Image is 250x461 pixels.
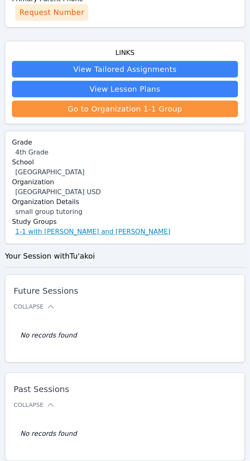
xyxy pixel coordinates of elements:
[15,4,88,21] button: Request Number
[12,61,238,78] a: View Tailored Assignments
[12,101,238,117] a: Go to Organization 1-1 Group
[12,81,238,97] a: View Lesson Plans
[14,385,236,394] span: Past Sessions
[12,48,238,58] h4: Links
[12,178,238,188] label: Organization
[12,158,238,168] label: School
[15,148,238,158] div: 4th Grade
[12,138,238,148] label: Grade
[14,416,77,452] td: No records found
[14,318,77,354] td: No records found
[5,251,245,262] h3: Your Session with Tu'akoi
[14,303,55,311] button: Collapse
[15,168,238,178] div: [GEOGRAPHIC_DATA]
[15,227,170,237] a: 1-1 with [PERSON_NAME] and [PERSON_NAME]
[12,197,238,207] label: Organization Details
[15,188,238,197] div: [GEOGRAPHIC_DATA] USD
[19,7,84,18] span: Request Number
[14,401,55,409] button: Collapse
[12,217,238,227] label: Study Groups
[14,286,236,296] span: Future Sessions
[15,207,238,217] div: small group tutoring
